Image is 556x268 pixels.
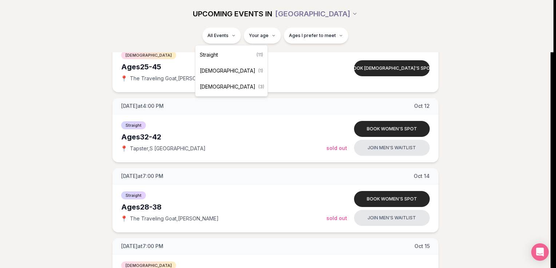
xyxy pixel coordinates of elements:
span: ( 1 ) [258,68,263,74]
span: [DEMOGRAPHIC_DATA] [200,83,255,90]
span: ( 11 ) [257,52,263,58]
span: [DEMOGRAPHIC_DATA] [200,67,255,74]
span: Straight [200,51,218,58]
span: ( 3 ) [258,84,264,90]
